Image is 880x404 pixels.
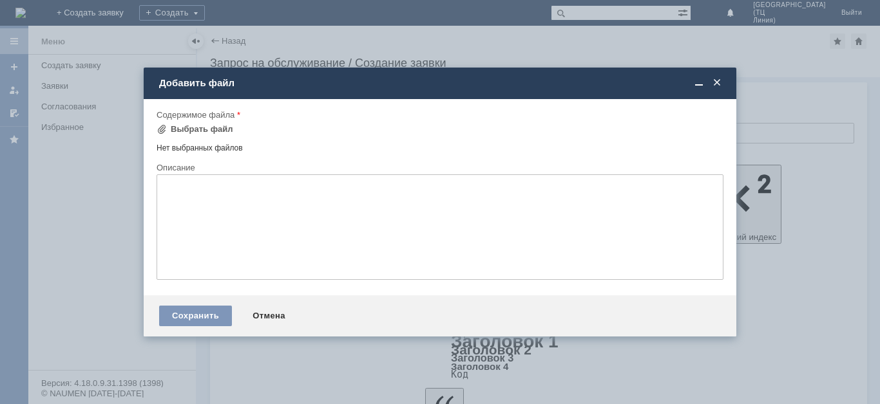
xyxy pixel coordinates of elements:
span: Закрыть [711,77,723,89]
div: Нет выбранных файлов [157,138,723,153]
div: Выбрать файл [171,124,233,134]
div: Добавить файл [159,77,723,89]
div: просьба удалить отл.чеки [5,5,188,15]
div: Содержимое файла [157,111,721,119]
div: Описание [157,163,721,172]
span: Свернуть (Ctrl + M) [693,77,705,89]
